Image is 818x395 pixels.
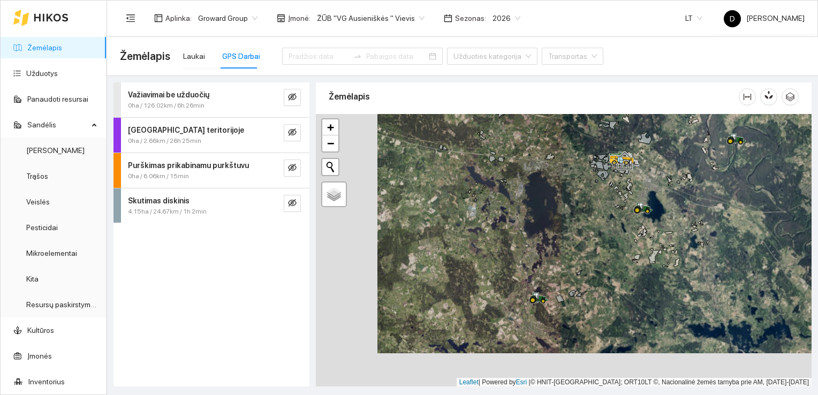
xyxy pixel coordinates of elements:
a: Pesticidai [26,223,58,232]
button: eye-invisible [284,159,301,177]
button: column-width [739,88,756,105]
div: Laukai [183,50,205,62]
a: Kultūros [27,326,54,335]
a: Žemėlapis [27,43,62,52]
button: eye-invisible [284,89,301,106]
a: Inventorius [28,377,65,386]
span: Įmonė : [288,12,310,24]
span: + [327,120,334,134]
span: layout [154,14,163,22]
span: D [730,10,735,27]
span: eye-invisible [288,163,297,173]
button: menu-fold [120,7,141,29]
input: Pradžios data [289,50,349,62]
span: Sandėlis [27,114,88,135]
div: Purškimas prikabinamu purkštuvu0ha / 6.06km / 15mineye-invisible [113,153,309,188]
input: Pabaigos data [366,50,427,62]
div: Skutimas diskinis4.15ha / 24.67km / 1h 2mineye-invisible [113,188,309,223]
strong: [GEOGRAPHIC_DATA] teritorijoje [128,126,244,134]
span: ŽŪB "VG Ausieniškės " Vievis [317,10,425,26]
a: [PERSON_NAME] [26,146,85,155]
span: [PERSON_NAME] [724,14,805,22]
a: Veislės [26,197,50,206]
span: 4.15ha / 24.67km / 1h 2min [128,207,207,217]
a: Užduotys [26,69,58,78]
span: eye-invisible [288,128,297,138]
span: shop [277,14,285,22]
a: Panaudoti resursai [27,95,88,103]
span: Žemėlapis [120,48,170,65]
span: 0ha / 126.02km / 6h 26min [128,101,205,111]
div: GPS Darbai [222,50,260,62]
span: Groward Group [198,10,257,26]
a: Įmonės [27,352,52,360]
span: eye-invisible [288,199,297,209]
span: Sezonas : [455,12,486,24]
span: 0ha / 2.66km / 26h 25min [128,136,201,146]
span: | [529,378,531,386]
a: Mikroelementai [26,249,77,257]
span: − [327,136,334,150]
span: eye-invisible [288,93,297,103]
a: Leaflet [459,378,479,386]
a: Kita [26,275,39,283]
strong: Važiavimai be užduočių [128,90,209,99]
span: 2026 [493,10,520,26]
button: Initiate a new search [322,159,338,175]
div: [GEOGRAPHIC_DATA] teritorijoje0ha / 2.66km / 26h 25mineye-invisible [113,118,309,153]
a: Zoom out [322,135,338,151]
a: Trąšos [26,172,48,180]
a: Esri [516,378,527,386]
a: Resursų paskirstymas [26,300,99,309]
button: eye-invisible [284,124,301,141]
strong: Purškimas prikabinamu purkštuvu [128,161,249,170]
span: calendar [444,14,452,22]
span: 0ha / 6.06km / 15min [128,171,189,181]
div: | Powered by © HNIT-[GEOGRAPHIC_DATA]; ORT10LT ©, Nacionalinė žemės tarnyba prie AM, [DATE]-[DATE] [457,378,812,387]
span: menu-fold [126,13,135,23]
div: Važiavimai be užduočių0ha / 126.02km / 6h 26mineye-invisible [113,82,309,117]
strong: Skutimas diskinis [128,196,190,205]
span: LT [685,10,702,26]
a: Zoom in [322,119,338,135]
span: to [353,52,362,60]
a: Layers [322,183,346,206]
span: swap-right [353,52,362,60]
div: Žemėlapis [329,81,739,112]
span: Aplinka : [165,12,192,24]
span: column-width [739,93,755,101]
button: eye-invisible [284,195,301,212]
